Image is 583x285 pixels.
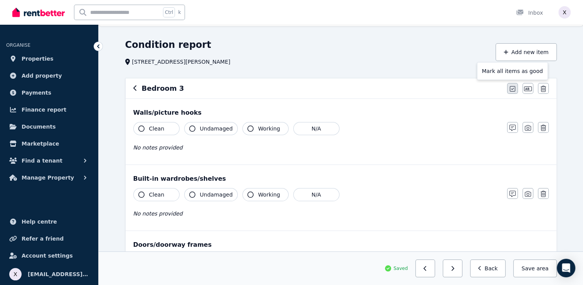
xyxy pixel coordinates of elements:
span: ORGANISE [6,42,30,48]
div: Doors/doorway frames [133,240,549,249]
button: Add new item [496,43,557,61]
a: Add property [6,68,92,83]
span: Payments [22,88,51,97]
span: Add property [22,71,62,80]
button: N/A [293,188,339,201]
button: Clean [133,122,180,135]
span: Documents [22,122,56,131]
img: RentBetter [12,7,65,18]
span: No notes provided [133,210,183,217]
span: Saved [393,265,408,271]
a: Marketplace [6,136,92,151]
span: area [536,265,548,272]
span: Undamaged [200,191,233,198]
a: Payments [6,85,92,100]
h1: Condition report [125,39,211,51]
span: No notes provided [133,144,183,151]
span: Help centre [22,217,57,226]
span: Find a tenant [22,156,62,165]
button: Working [242,188,289,201]
div: Built-in wardrobes/shelves [133,174,549,183]
button: Save area [513,260,556,277]
span: Clean [149,125,165,132]
button: Undamaged [184,188,238,201]
div: Walls/picture hooks [133,108,549,117]
span: Account settings [22,251,73,260]
button: Find a tenant [6,153,92,168]
div: Open Intercom Messenger [557,259,575,277]
span: Finance report [22,105,66,114]
span: Undamaged [200,125,233,132]
span: Refer a friend [22,234,64,243]
span: Clean [149,191,165,198]
img: xutracey@hotmail.com [9,268,22,280]
span: Manage Property [22,173,74,182]
button: Back [470,260,506,277]
button: Manage Property [6,170,92,185]
button: Working [242,122,289,135]
a: Documents [6,119,92,134]
div: Inbox [516,9,543,17]
button: Undamaged [184,122,238,135]
span: Ctrl [163,7,175,17]
a: Account settings [6,248,92,263]
span: [STREET_ADDRESS][PERSON_NAME] [132,58,230,66]
a: Refer a friend [6,231,92,246]
a: Finance report [6,102,92,117]
span: Working [258,191,280,198]
span: [EMAIL_ADDRESS][DOMAIN_NAME] [28,270,89,279]
div: Mark all items as good [477,62,548,80]
span: k [178,9,181,15]
img: xutracey@hotmail.com [558,6,571,19]
a: Help centre [6,214,92,229]
h6: Bedroom 3 [142,83,184,94]
button: N/A [293,122,339,135]
span: Working [258,125,280,132]
span: Marketplace [22,139,59,148]
span: Properties [22,54,54,63]
button: Clean [133,188,180,201]
a: Properties [6,51,92,66]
